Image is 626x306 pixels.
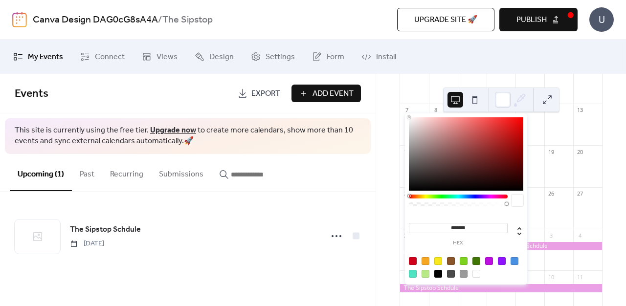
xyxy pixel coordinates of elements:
[511,257,518,265] div: #4A90E2
[354,44,403,70] a: Install
[12,12,27,27] img: logo
[403,190,410,197] div: 21
[158,11,162,29] b: /
[403,232,410,239] div: 28
[150,123,196,138] a: Upgrade now
[162,11,213,29] b: The Sipstop
[472,257,480,265] div: #417505
[576,190,583,197] div: 27
[447,270,455,278] div: #4A4A4A
[33,11,158,29] a: Canva Design DAG0cG8sA4A
[376,51,396,63] span: Install
[6,44,70,70] a: My Events
[403,107,410,114] div: 7
[313,88,354,100] span: Add Event
[487,242,602,250] div: The Sipstop Schdule
[95,51,125,63] span: Connect
[73,44,132,70] a: Connect
[434,257,442,265] div: #F8E71C
[409,257,417,265] div: #D0021B
[397,8,494,31] button: Upgrade site 🚀
[151,154,211,190] button: Submissions
[102,154,151,190] button: Recurring
[70,239,104,249] span: [DATE]
[403,273,410,281] div: 5
[422,257,429,265] div: #F5A623
[305,44,352,70] a: Form
[70,223,141,236] a: The Sipstop Schdule
[409,240,508,246] label: hex
[187,44,241,70] a: Design
[432,107,439,114] div: 8
[516,14,547,26] span: Publish
[576,232,583,239] div: 4
[460,270,468,278] div: #9B9B9B
[499,8,578,31] button: Publish
[547,107,555,114] div: 12
[498,257,506,265] div: #9013FE
[28,51,63,63] span: My Events
[409,270,417,278] div: #50E3C2
[547,273,555,281] div: 10
[485,257,493,265] div: #BD10E0
[251,88,280,100] span: Export
[414,14,477,26] span: Upgrade site 🚀
[327,51,344,63] span: Form
[266,51,295,63] span: Settings
[422,270,429,278] div: #B8E986
[447,257,455,265] div: #8B572A
[547,148,555,155] div: 19
[209,51,234,63] span: Design
[400,284,602,292] div: The Sipstop Schdule
[134,44,185,70] a: Views
[547,232,555,239] div: 3
[291,85,361,102] button: Add Event
[15,83,48,105] span: Events
[547,190,555,197] div: 26
[589,7,614,32] div: U
[244,44,302,70] a: Settings
[72,154,102,190] button: Past
[472,270,480,278] div: #FFFFFF
[460,257,468,265] div: #7ED321
[10,154,72,191] button: Upcoming (1)
[576,273,583,281] div: 11
[576,107,583,114] div: 13
[403,148,410,155] div: 14
[15,125,361,147] span: This site is currently using the free tier. to create more calendars, show more than 10 events an...
[230,85,288,102] a: Export
[434,270,442,278] div: #000000
[156,51,178,63] span: Views
[576,148,583,155] div: 20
